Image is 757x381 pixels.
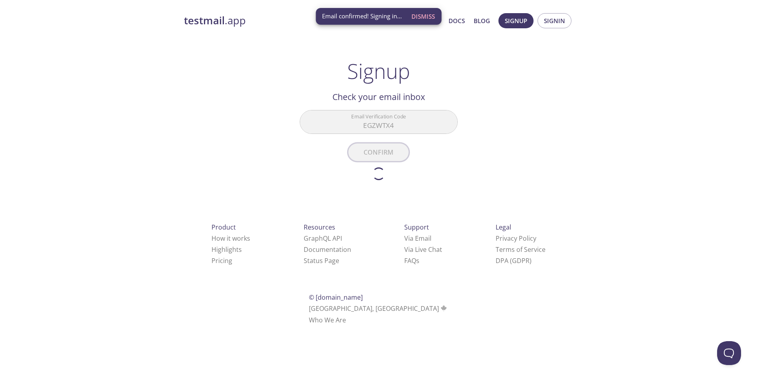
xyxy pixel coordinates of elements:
[211,256,232,265] a: Pricing
[411,11,435,22] span: Dismiss
[496,234,536,243] a: Privacy Policy
[538,13,571,28] button: Signin
[496,256,532,265] a: DPA (GDPR)
[211,245,242,254] a: Highlights
[304,245,351,254] a: Documentation
[211,223,236,232] span: Product
[347,59,410,83] h1: Signup
[304,223,335,232] span: Resources
[404,256,419,265] a: FAQ
[304,256,339,265] a: Status Page
[496,245,546,254] a: Terms of Service
[211,234,250,243] a: How it works
[304,234,342,243] a: GraphQL API
[300,90,458,104] h2: Check your email inbox
[184,14,225,27] strong: testmail
[309,316,346,324] a: Who We Are
[498,13,534,28] button: Signup
[404,223,429,232] span: Support
[404,245,442,254] a: Via Live Chat
[717,341,741,365] iframe: Help Scout Beacon - Open
[505,16,527,26] span: Signup
[184,14,372,27] a: testmail.app
[322,12,402,20] span: Email confirmed! Signing in...
[416,256,419,265] span: s
[404,234,431,243] a: Via Email
[408,9,438,24] button: Dismiss
[544,16,565,26] span: Signin
[449,16,465,26] a: Docs
[309,293,363,302] span: © [DOMAIN_NAME]
[309,304,448,313] span: [GEOGRAPHIC_DATA], [GEOGRAPHIC_DATA]
[496,223,511,232] span: Legal
[474,16,490,26] a: Blog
